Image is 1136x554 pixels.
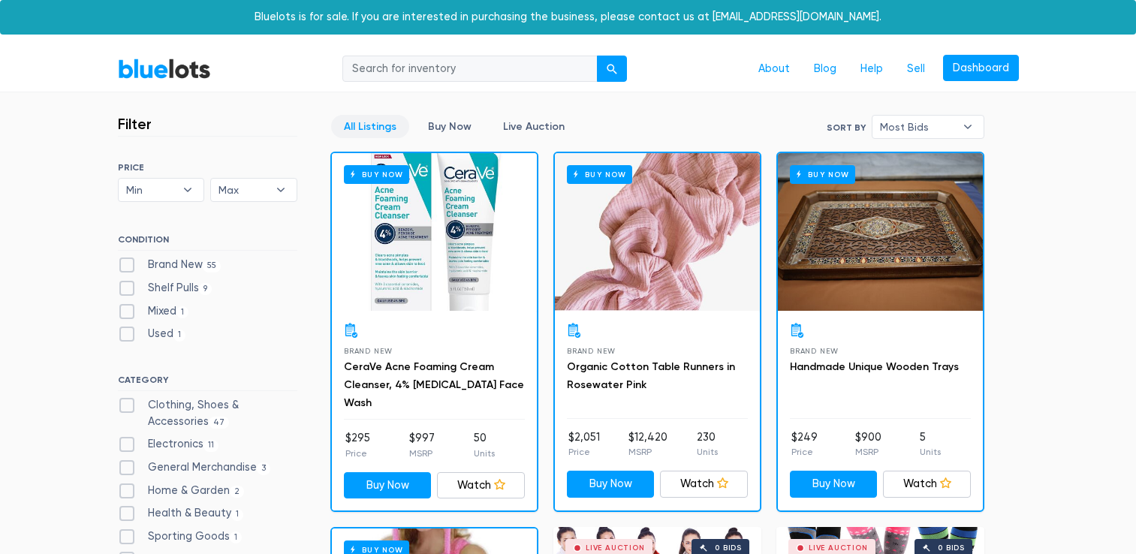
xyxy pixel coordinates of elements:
[218,179,268,201] span: Max
[257,462,271,474] span: 3
[173,330,186,342] span: 1
[790,471,878,498] a: Buy Now
[791,445,818,459] p: Price
[490,115,577,138] a: Live Auction
[883,471,971,498] a: Watch
[746,55,802,83] a: About
[791,429,818,459] li: $249
[409,430,435,460] li: $997
[568,429,600,459] li: $2,051
[790,360,959,373] a: Handmade Unique Wooden Trays
[567,347,616,355] span: Brand New
[118,58,211,80] a: BlueLots
[567,360,735,391] a: Organic Cotton Table Runners in Rosewater Pink
[118,528,243,545] label: Sporting Goods
[126,179,176,201] span: Min
[203,440,219,452] span: 11
[118,257,221,273] label: Brand New
[778,153,983,311] a: Buy Now
[855,429,881,459] li: $900
[332,153,537,311] a: Buy Now
[118,234,297,251] h6: CONDITION
[586,544,645,552] div: Live Auction
[895,55,937,83] a: Sell
[943,55,1019,82] a: Dashboard
[880,116,955,138] span: Most Bids
[802,55,848,83] a: Blog
[230,486,245,498] span: 2
[199,283,212,295] span: 9
[790,165,855,184] h6: Buy Now
[409,447,435,460] p: MSRP
[118,375,297,391] h6: CATEGORY
[809,544,868,552] div: Live Auction
[567,165,632,184] h6: Buy Now
[118,483,245,499] label: Home & Garden
[172,179,203,201] b: ▾
[697,445,718,459] p: Units
[118,326,186,342] label: Used
[938,544,965,552] div: 0 bids
[715,544,742,552] div: 0 bids
[118,280,212,297] label: Shelf Pulls
[118,162,297,173] h6: PRICE
[628,429,667,459] li: $12,420
[118,459,271,476] label: General Merchandise
[568,445,600,459] p: Price
[345,447,370,460] p: Price
[920,429,941,459] li: 5
[567,471,655,498] a: Buy Now
[920,445,941,459] p: Units
[344,360,524,409] a: CeraVe Acne Foaming Cream Cleanser, 4% [MEDICAL_DATA] Face Wash
[342,56,598,83] input: Search for inventory
[118,303,189,320] label: Mixed
[265,179,297,201] b: ▾
[848,55,895,83] a: Help
[415,115,484,138] a: Buy Now
[118,397,297,429] label: Clothing, Shoes & Accessories
[345,430,370,460] li: $295
[209,417,230,429] span: 47
[790,347,839,355] span: Brand New
[628,445,667,459] p: MSRP
[118,436,219,453] label: Electronics
[474,447,495,460] p: Units
[855,445,881,459] p: MSRP
[230,531,243,543] span: 1
[118,505,244,522] label: Health & Beauty
[231,509,244,521] span: 1
[344,165,409,184] h6: Buy Now
[437,472,525,499] a: Watch
[555,153,760,311] a: Buy Now
[203,260,221,272] span: 55
[331,115,409,138] a: All Listings
[697,429,718,459] li: 230
[118,115,152,133] h3: Filter
[952,116,984,138] b: ▾
[827,121,866,134] label: Sort By
[660,471,748,498] a: Watch
[176,306,189,318] span: 1
[344,472,432,499] a: Buy Now
[344,347,393,355] span: Brand New
[474,430,495,460] li: 50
